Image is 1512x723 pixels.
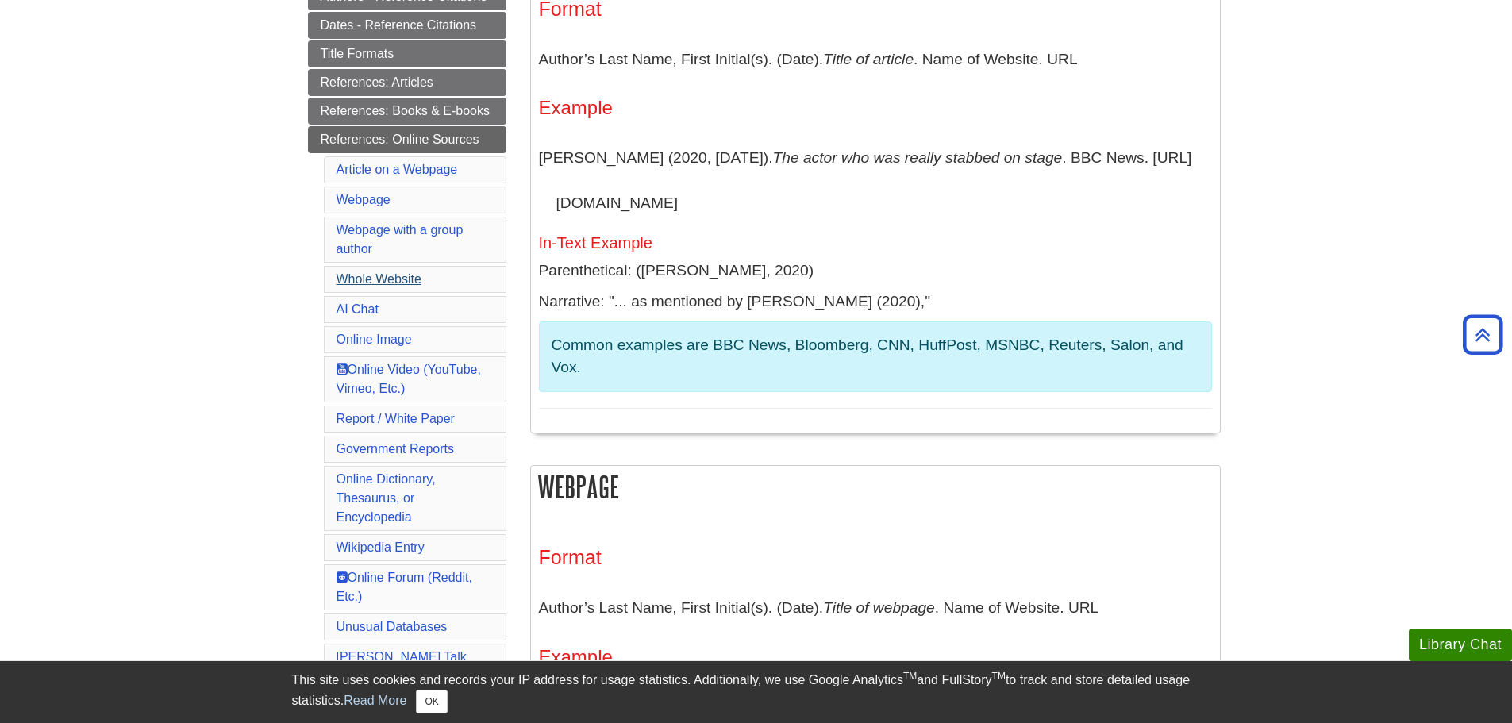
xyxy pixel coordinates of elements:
[1457,324,1508,345] a: Back to Top
[539,37,1212,83] p: Author’s Last Name, First Initial(s). (Date). . Name of Website. URL
[539,135,1212,226] p: [PERSON_NAME] (2020, [DATE]). . BBC News. [URL][DOMAIN_NAME]
[416,690,447,713] button: Close
[337,650,467,663] a: [PERSON_NAME] Talk
[531,466,1220,508] h2: Webpage
[292,671,1221,713] div: This site uses cookies and records your IP address for usage statistics. Additionally, we use Goo...
[337,223,464,256] a: Webpage with a group author
[308,126,506,153] a: References: Online Sources
[308,98,506,125] a: References: Books & E-books
[337,412,455,425] a: Report / White Paper
[903,671,917,682] sup: TM
[337,163,458,176] a: Article on a Webpage
[308,69,506,96] a: References: Articles
[337,333,412,346] a: Online Image
[539,260,1212,283] p: Parenthetical: ([PERSON_NAME], 2020)
[308,12,506,39] a: Dates - Reference Citations
[337,620,448,633] a: Unusual Databases
[337,442,455,456] a: Government Reports
[539,98,1212,118] h4: Example
[337,571,472,603] a: Online Forum (Reddit, Etc.)
[337,193,391,206] a: Webpage
[823,599,935,616] i: Title of webpage
[1409,629,1512,661] button: Library Chat
[308,40,506,67] a: Title Formats
[823,51,914,67] i: Title of article
[337,540,425,554] a: Wikipedia Entry
[773,149,1063,166] i: The actor who was really stabbed on stage
[539,546,1212,569] h3: Format
[539,647,1212,667] h4: Example
[337,472,436,524] a: Online Dictionary, Thesaurus, or Encyclopedia
[539,290,1212,313] p: Narrative: "... as mentioned by [PERSON_NAME] (2020),"
[552,334,1199,380] p: Common examples are BBC News, Bloomberg, CNN, HuffPost, MSNBC, Reuters, Salon, and Vox.
[992,671,1006,682] sup: TM
[337,272,421,286] a: Whole Website
[539,585,1212,631] p: Author’s Last Name, First Initial(s). (Date). . Name of Website. URL
[344,694,406,707] a: Read More
[337,363,481,395] a: Online Video (YouTube, Vimeo, Etc.)
[539,234,1212,252] h5: In-Text Example
[337,302,379,316] a: AI Chat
